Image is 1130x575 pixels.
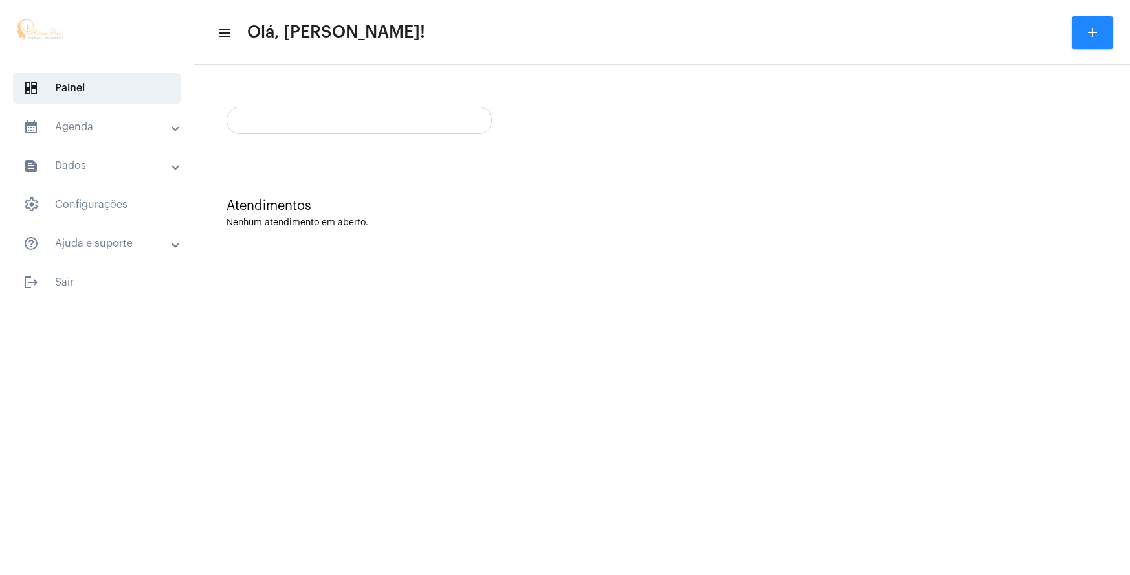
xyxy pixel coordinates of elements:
mat-icon: sidenav icon [23,236,39,251]
mat-icon: sidenav icon [23,275,39,290]
mat-panel-title: Agenda [23,119,173,135]
mat-panel-title: Ajuda e suporte [23,236,173,251]
span: sidenav icon [23,197,39,212]
mat-icon: sidenav icon [23,158,39,174]
mat-icon: sidenav icon [23,119,39,135]
div: Atendimentos [227,199,1098,213]
mat-panel-title: Dados [23,158,173,174]
div: Nenhum atendimento em aberto. [227,218,1098,228]
mat-icon: sidenav icon [217,25,230,41]
mat-expansion-panel-header: sidenav iconDados [8,150,194,181]
span: Sair [13,267,181,298]
span: Painel [13,73,181,104]
span: sidenav icon [23,80,39,96]
img: a308c1d8-3e78-dbfd-0328-a53a29ea7b64.jpg [10,6,70,58]
mat-expansion-panel-header: sidenav iconAjuda e suporte [8,228,194,259]
span: Olá, [PERSON_NAME]! [247,22,425,43]
mat-expansion-panel-header: sidenav iconAgenda [8,111,194,142]
span: Configurações [13,189,181,220]
mat-icon: add [1085,25,1100,40]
